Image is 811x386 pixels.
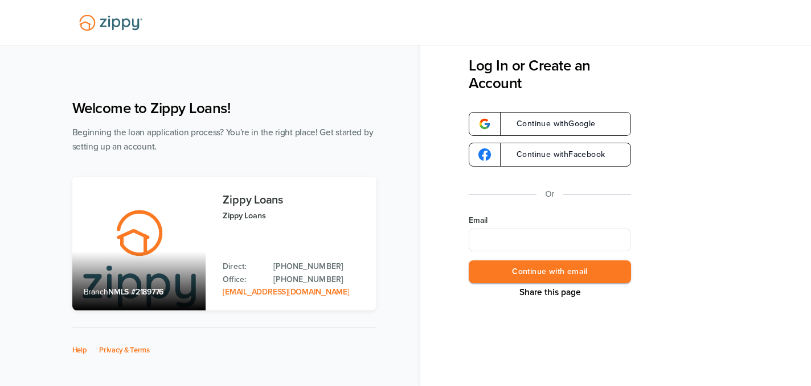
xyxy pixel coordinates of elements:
img: google-logo [478,118,491,130]
a: google-logoContinue withFacebook [469,143,631,167]
input: Email Address [469,229,631,251]
a: Email Address: zippyguide@zippymh.com [223,287,349,297]
h3: Zippy Loans [223,194,364,206]
span: NMLS #2189776 [108,287,163,297]
span: Beginning the loan application process? You're in the right place! Get started by setting up an a... [72,127,374,152]
p: Direct: [223,260,262,273]
h3: Log In or Create an Account [469,57,631,92]
button: Continue with email [469,260,631,284]
p: Zippy Loans [223,209,364,222]
a: Help [72,346,87,355]
button: Share This Page [516,287,584,298]
a: Privacy & Terms [99,346,150,355]
h1: Welcome to Zippy Loans! [72,99,376,117]
label: Email [469,215,631,226]
a: Direct Phone: 512-975-2947 [273,260,364,273]
img: google-logo [478,148,491,161]
span: Branch [84,287,109,297]
p: Or [546,187,555,201]
a: google-logoContinue withGoogle [469,112,631,136]
p: Office: [223,273,262,286]
a: Office Phone: 512-975-2947 [273,273,364,286]
span: Continue with Facebook [505,151,605,159]
span: Continue with Google [505,120,596,128]
img: Lender Logo [72,10,149,36]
